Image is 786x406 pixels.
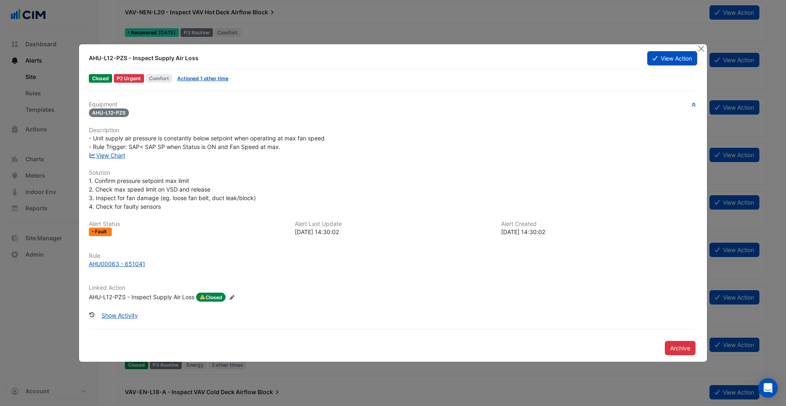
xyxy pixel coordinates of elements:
button: Show Activity [96,308,143,323]
h6: Equipment [89,101,697,108]
div: [DATE] 14:30:02 [295,228,491,236]
a: View Chart [89,152,125,159]
h6: Alert Status [89,221,285,228]
fa-icon: Edit Linked Action [229,294,235,300]
h6: Description [89,127,697,134]
h6: Solution [89,169,697,176]
button: View Action [647,51,697,65]
button: Close [697,44,705,53]
a: AHU00063 - 651041 [89,259,697,268]
h6: Alert Last Update [295,221,491,228]
a: Actioned 1 other time [177,75,228,81]
span: 1. Confirm pressure setpoint max limit 2. Check max speed limit on VSD and release 3. Inspect for... [89,177,256,210]
span: - Unit supply air pressure is constantly below setpoint when operating at max fan speed - Rule Tr... [89,135,325,150]
span: Fault [95,229,108,234]
h6: Alert Created [501,221,697,228]
div: P2 Urgent [114,74,145,83]
h6: Rule [89,253,697,259]
div: AHU-L12-PZS - Inspect Supply Air Loss [89,54,637,62]
span: Closed [89,74,112,83]
span: Closed [196,293,226,302]
div: [DATE] 14:30:02 [501,228,697,236]
button: Archive [665,341,696,355]
div: AHU-L12-PZS - Inspect Supply Air Loss [89,293,194,302]
h6: Linked Action [89,284,697,291]
span: Comfort [146,74,172,83]
div: Open Intercom Messenger [758,378,778,398]
span: AHU-L12-PZS [89,108,129,117]
div: AHU00063 - 651041 [89,259,145,268]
